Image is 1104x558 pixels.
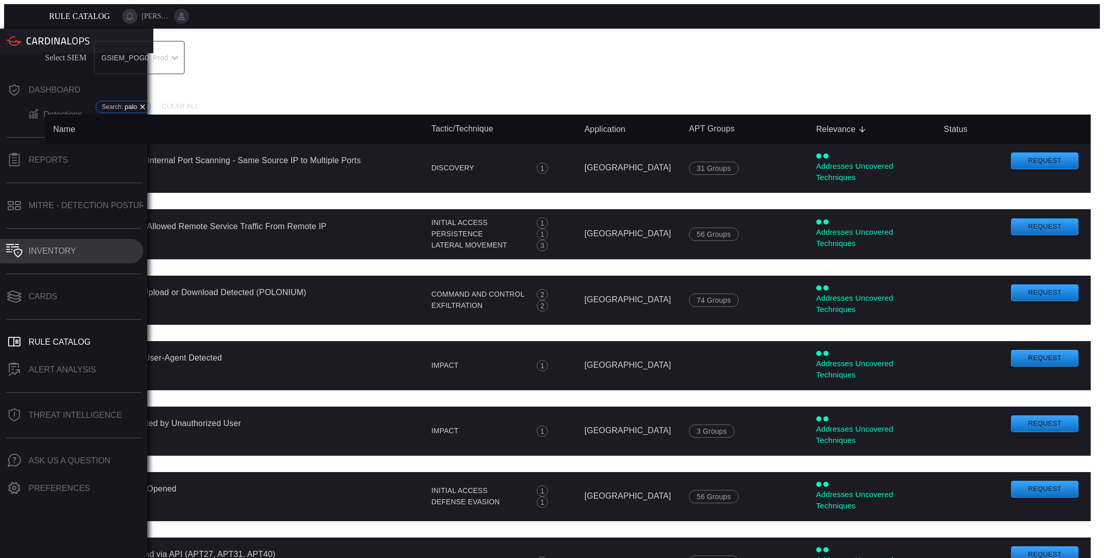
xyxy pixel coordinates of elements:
[142,12,170,20] span: [PERSON_NAME].[PERSON_NAME]
[29,155,68,165] div: Reports
[431,300,525,311] div: Exfiltration
[1011,284,1078,301] button: Request
[159,99,201,115] button: Clear All
[537,217,548,229] div: 1
[1011,481,1078,498] button: Request
[816,358,928,380] div: Addresses Uncovered Techniques
[577,276,681,325] td: [GEOGRAPHIC_DATA]
[537,300,548,311] div: 2
[102,103,123,110] span: Search :
[45,407,423,456] td: Palo Alto - Device Rebooted by Unauthorized User
[431,426,525,436] div: Impact
[577,407,681,456] td: [GEOGRAPHIC_DATA]
[577,341,681,390] td: [GEOGRAPHIC_DATA]
[29,365,96,374] div: ALERT ANALYSIS
[45,209,423,259] td: [GEOGRAPHIC_DATA] - Allowed Remote Service Traffic From Remote IP
[1011,350,1078,367] button: Request
[45,276,423,325] td: Palo Alto - CreepyDrive Upload or Download Detected (POLONIUM)
[537,497,548,508] div: 1
[29,247,76,256] div: Inventory
[816,423,928,445] div: Addresses Uncovered Techniques
[29,85,80,95] div: Dashboard
[577,209,681,259] td: [GEOGRAPHIC_DATA]
[816,489,928,511] div: Addresses Uncovered Techniques
[537,289,548,300] div: 2
[45,472,423,521] td: Palo Alto - Discord Invite Opened
[53,123,88,136] span: Name
[537,485,548,497] div: 1
[96,101,151,113] div: Search:palo
[537,360,548,371] div: 1
[689,490,739,503] div: 56 Groups
[431,360,525,371] div: Impact
[45,53,86,62] label: Select SIEM
[45,341,423,390] td: Palo Alto - Crypto Miner User-Agent Detected
[125,103,137,110] span: palo
[1011,152,1078,169] button: Request
[1011,415,1078,432] button: Request
[816,123,869,136] span: Relevance
[944,123,981,136] span: Status
[585,123,639,136] span: Application
[431,217,525,228] div: Initial Access
[29,201,150,210] div: MITRE - Detection Posture
[537,229,548,240] div: 1
[816,227,928,249] div: Addresses Uncovered Techniques
[816,161,928,183] div: Addresses Uncovered Techniques
[431,485,525,496] div: Initial Access
[577,472,681,521] td: [GEOGRAPHIC_DATA]
[681,115,808,144] th: APT Groups
[1011,218,1078,235] button: Request
[431,497,525,507] div: Defense Evasion
[29,292,57,301] div: Cards
[689,162,739,175] div: 31 Groups
[49,12,110,20] span: Rule Catalog
[431,229,525,239] div: Persistence
[101,53,168,63] p: GSIEM_POG0_Prod
[431,240,525,251] div: Lateral Movement
[29,456,110,465] div: Ask Us A Question
[537,240,548,251] div: 3
[423,115,576,144] th: Tactic/Technique
[537,163,548,174] div: 1
[537,426,548,437] div: 1
[29,484,90,493] div: Preferences
[689,294,739,307] div: 74 Groups
[816,293,928,315] div: Addresses Uncovered Techniques
[29,338,90,347] div: Rule Catalog
[577,144,681,193] td: [GEOGRAPHIC_DATA]
[689,228,739,241] div: 56 Groups
[29,411,122,420] div: Threat Intelligence
[431,163,525,173] div: Discovery
[45,144,423,193] td: [GEOGRAPHIC_DATA] - Internal Port Scanning - Same Source IP to Multiple Ports
[431,289,525,300] div: Command and Control
[43,110,82,119] div: Detections
[689,425,734,438] div: 3 Groups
